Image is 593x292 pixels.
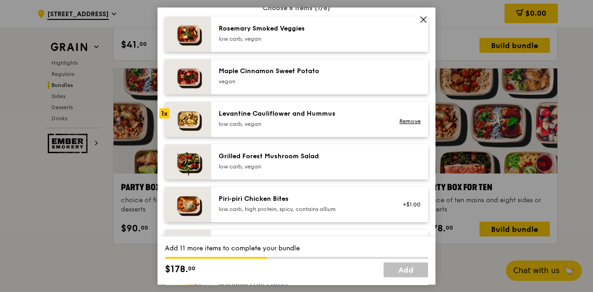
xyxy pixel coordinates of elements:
div: low carb, high protein, spicy, contains allium [219,205,385,213]
div: +$1.00 [396,201,421,208]
div: low carb, vegan [219,120,385,128]
span: 00 [188,265,196,272]
div: Piri‑piri Chicken Bites [219,194,385,204]
div: Rosemary Smoked Veggies [219,24,385,33]
a: Add [384,262,428,277]
div: Grilled Forest Mushroom Salad [219,152,385,161]
div: low carb, vegan [219,163,385,170]
img: daily_normal_Levantine_Cauliflower_and_Hummus__Horizontal_.jpg [165,102,211,137]
div: Maple Cinnamon Sweet Potato [219,67,385,76]
div: low carb, vegan [219,35,385,43]
img: daily_normal_Maple_Cinnamon_Sweet_Potato__Horizontal_.jpg [165,59,211,94]
div: Choose 8 items (1/8) [165,4,428,13]
div: Add 11 more items to complete your bundle [165,244,428,253]
span: $178. [165,262,188,276]
img: daily_normal_Grilled-Forest-Mushroom-Salad-HORZ.jpg [165,144,211,180]
div: vegan [219,78,385,85]
a: Remove [399,118,421,124]
div: 1x [159,108,170,118]
img: daily_normal_Thyme-Rosemary-Zucchini-HORZ.jpg [165,17,211,52]
div: Levantine Cauliflower and Hummus [219,109,385,118]
img: daily_normal_Ondeh_Ondeh_Pandan_Cake-HORZ.jpg [165,230,211,265]
img: daily_normal_Piri-Piri-Chicken-Bites-HORZ.jpg [165,187,211,222]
